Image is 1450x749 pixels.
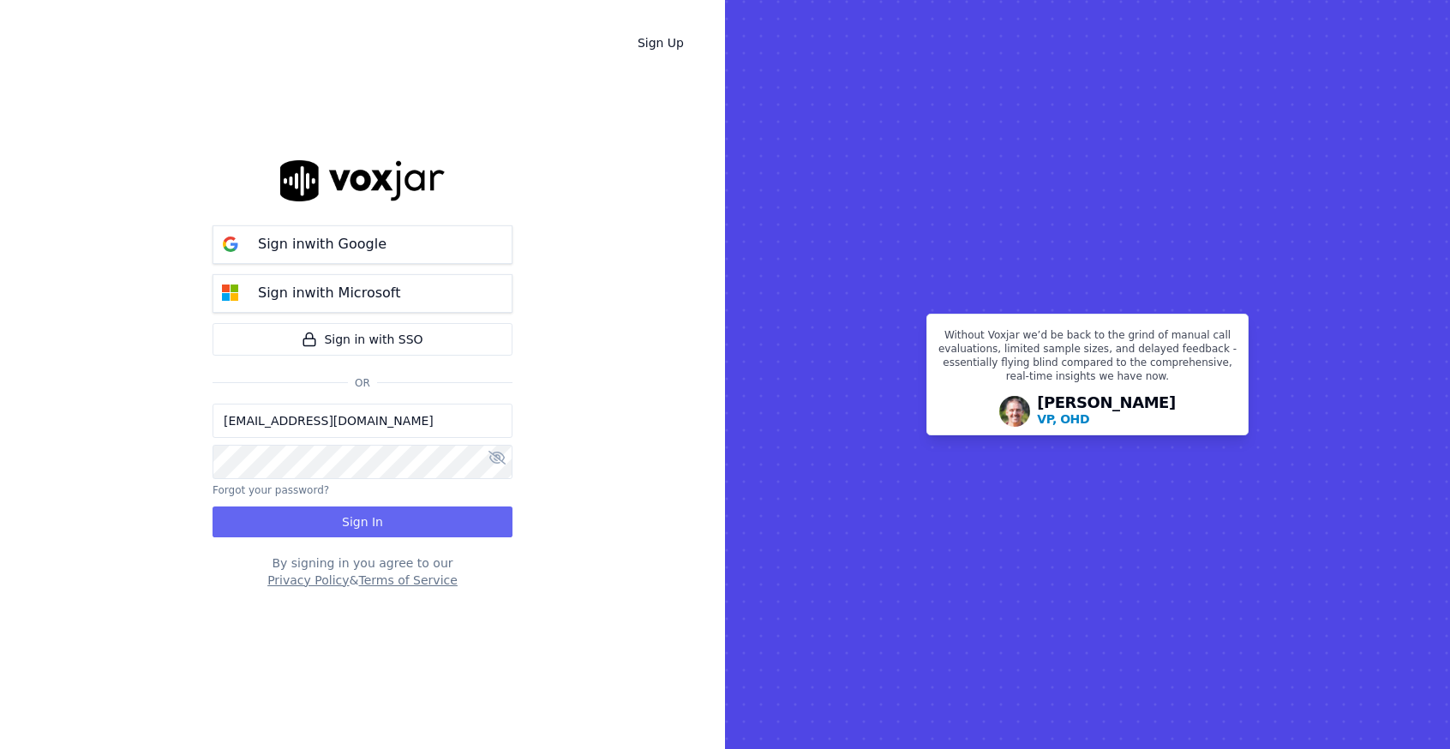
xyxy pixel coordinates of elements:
[1037,410,1089,428] p: VP, OHD
[258,283,400,303] p: Sign in with Microsoft
[280,160,445,201] img: logo
[358,572,457,589] button: Terms of Service
[258,234,386,255] p: Sign in with Google
[213,323,512,356] a: Sign in with SSO
[999,396,1030,427] img: Avatar
[938,328,1237,390] p: Without Voxjar we’d be back to the grind of manual call evaluations, limited sample sizes, and de...
[624,27,698,58] a: Sign Up
[213,506,512,537] button: Sign In
[348,376,377,390] span: Or
[267,572,349,589] button: Privacy Policy
[213,276,248,310] img: microsoft Sign in button
[1037,395,1176,428] div: [PERSON_NAME]
[213,483,329,497] button: Forgot your password?
[213,225,512,264] button: Sign inwith Google
[213,227,248,261] img: google Sign in button
[213,554,512,589] div: By signing in you agree to our &
[213,274,512,313] button: Sign inwith Microsoft
[213,404,512,438] input: Email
